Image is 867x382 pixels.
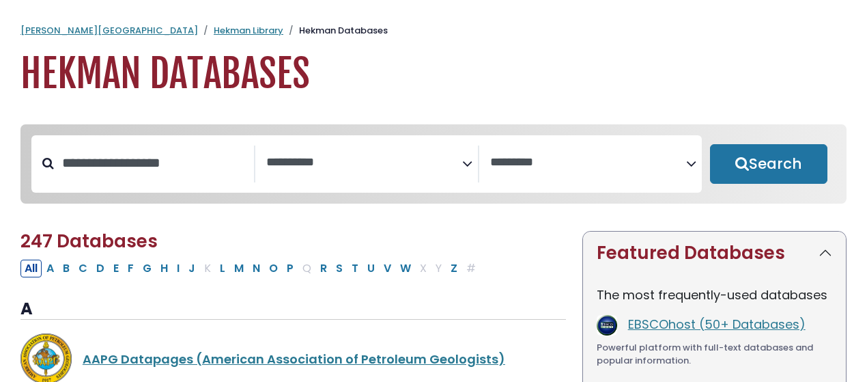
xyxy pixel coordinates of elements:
[173,260,184,277] button: Filter Results I
[54,152,254,174] input: Search database by title or keyword
[20,229,158,254] span: 247 Databases
[59,260,74,277] button: Filter Results B
[20,260,42,277] button: All
[283,24,388,38] li: Hekman Databases
[628,316,806,333] a: EBSCOhost (50+ Databases)
[380,260,395,277] button: Filter Results V
[363,260,379,277] button: Filter Results U
[248,260,264,277] button: Filter Results N
[92,260,109,277] button: Filter Results D
[184,260,199,277] button: Filter Results J
[230,260,248,277] button: Filter Results M
[710,144,827,184] button: Submit for Search Results
[597,286,832,304] p: The most frequently-used databases
[216,260,229,277] button: Filter Results L
[20,24,847,38] nav: breadcrumb
[42,260,58,277] button: Filter Results A
[20,124,847,204] nav: Search filters
[214,24,283,37] a: Hekman Library
[20,24,198,37] a: [PERSON_NAME][GEOGRAPHIC_DATA]
[597,341,832,368] div: Powerful platform with full-text databases and popular information.
[347,260,363,277] button: Filter Results T
[74,260,91,277] button: Filter Results C
[20,259,481,276] div: Alpha-list to filter by first letter of database name
[156,260,172,277] button: Filter Results H
[124,260,138,277] button: Filter Results F
[83,351,505,368] a: AAPG Datapages (American Association of Petroleum Geologists)
[332,260,347,277] button: Filter Results S
[20,299,566,320] h3: A
[283,260,298,277] button: Filter Results P
[265,260,282,277] button: Filter Results O
[490,156,686,170] textarea: Search
[266,156,462,170] textarea: Search
[316,260,331,277] button: Filter Results R
[139,260,156,277] button: Filter Results G
[396,260,415,277] button: Filter Results W
[583,232,846,275] button: Featured Databases
[20,51,847,97] h1: Hekman Databases
[446,260,461,277] button: Filter Results Z
[109,260,123,277] button: Filter Results E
